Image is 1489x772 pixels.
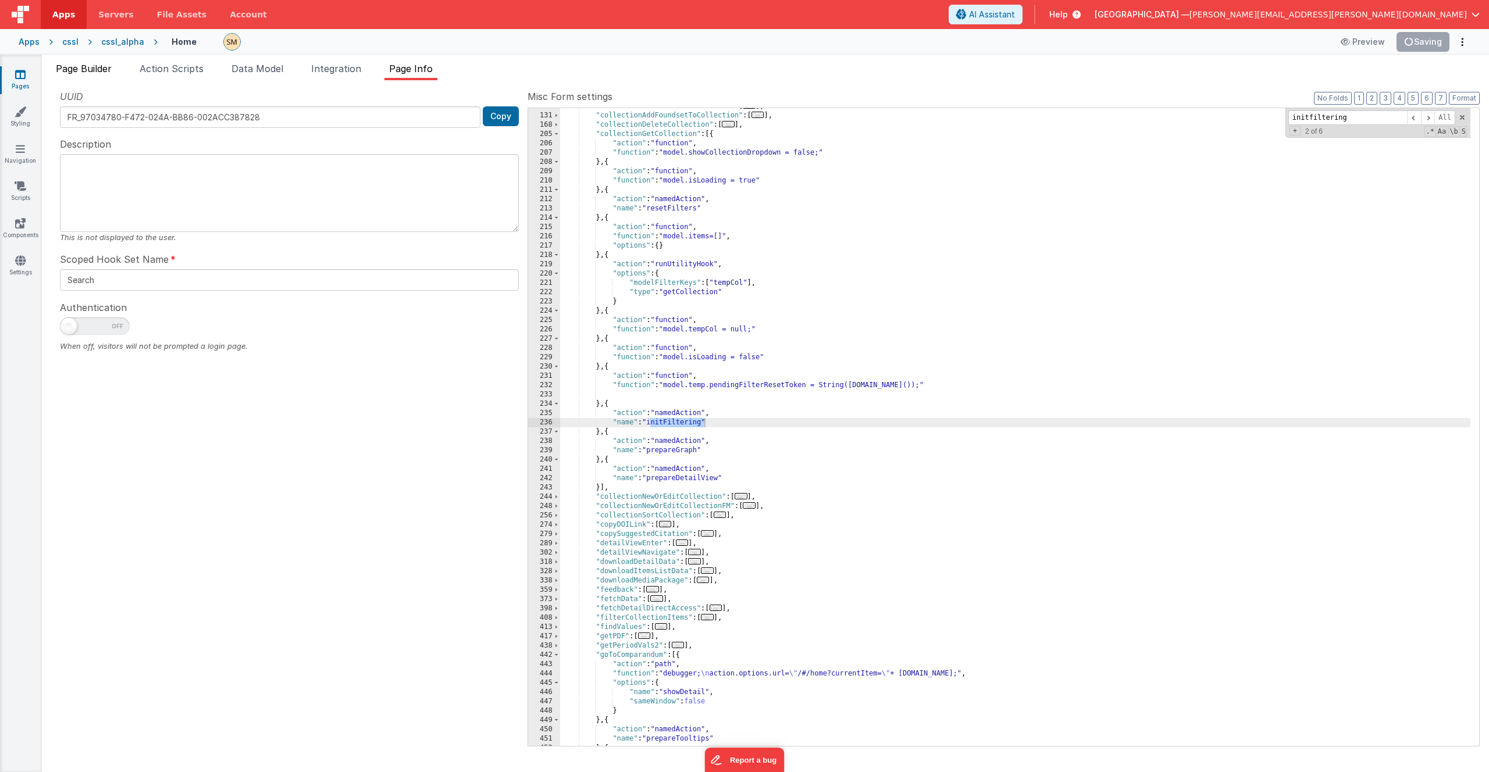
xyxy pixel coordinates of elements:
[1095,9,1189,20] span: [GEOGRAPHIC_DATA] —
[528,148,560,158] div: 207
[60,90,83,103] span: UUID
[1049,9,1068,20] span: Help
[528,539,560,548] div: 289
[528,167,560,176] div: 209
[528,632,560,641] div: 417
[528,427,560,437] div: 237
[528,446,560,455] div: 239
[528,120,560,130] div: 168
[1288,110,1407,125] input: Search for
[1301,127,1327,135] span: 2 of 6
[528,437,560,446] div: 238
[1397,32,1450,52] button: Saving
[701,530,714,537] span: ...
[528,688,560,697] div: 446
[1408,92,1419,105] button: 5
[528,176,560,185] div: 210
[528,325,560,334] div: 226
[1460,126,1467,137] span: Search In Selection
[701,567,714,574] span: ...
[1454,34,1470,50] button: Options
[140,63,204,74] span: Action Scripts
[1421,92,1433,105] button: 6
[528,520,560,530] div: 274
[528,316,560,325] div: 225
[743,102,756,109] span: ...
[743,502,756,509] span: ...
[62,36,79,48] div: cssl
[528,306,560,316] div: 224
[528,371,560,381] div: 231
[528,502,560,511] div: 248
[528,623,560,632] div: 413
[528,288,560,297] div: 222
[311,63,361,74] span: Integration
[528,557,560,567] div: 318
[528,344,560,353] div: 228
[528,223,560,232] div: 215
[655,623,668,630] span: ...
[528,669,560,678] div: 444
[528,585,560,595] div: 359
[528,474,560,483] div: 242
[1394,92,1405,105] button: 4
[528,455,560,464] div: 240
[949,5,1023,24] button: AI Assistant
[528,706,560,716] div: 448
[528,130,560,139] div: 205
[528,567,560,576] div: 328
[1380,92,1391,105] button: 3
[688,558,701,564] span: ...
[101,36,144,48] div: cssl_alpha
[528,353,560,362] div: 229
[483,106,519,126] button: Copy
[528,678,560,688] div: 445
[528,399,560,409] div: 234
[1424,126,1435,137] span: RegExp Search
[638,632,651,639] span: ...
[60,341,519,352] div: When off, visitors will not be prompted a login page.
[688,549,701,555] span: ...
[1366,92,1377,105] button: 2
[528,297,560,306] div: 223
[528,269,560,278] div: 220
[528,716,560,725] div: 449
[528,195,560,204] div: 212
[60,137,111,151] span: Description
[528,530,560,539] div: 279
[528,744,560,753] div: 452
[751,112,764,118] span: ...
[19,36,40,48] div: Apps
[1448,126,1459,137] span: Whole Word Search
[528,548,560,557] div: 302
[528,260,560,269] div: 219
[735,493,747,499] span: ...
[528,334,560,344] div: 227
[528,697,560,706] div: 447
[528,241,560,251] div: 217
[528,595,560,604] div: 373
[697,577,710,583] span: ...
[672,642,685,648] span: ...
[528,278,560,288] div: 221
[528,492,560,502] div: 244
[528,464,560,474] div: 241
[528,604,560,613] div: 398
[528,158,560,167] div: 208
[60,252,169,266] span: Scoped Hook Set Name
[528,641,560,651] div: 438
[172,37,197,46] h4: Home
[528,390,560,399] div: 233
[646,586,659,592] span: ...
[528,725,560,734] div: 450
[528,576,560,585] div: 338
[1095,9,1480,20] button: [GEOGRAPHIC_DATA] — [PERSON_NAME][EMAIL_ADDRESS][PERSON_NAME][DOMAIN_NAME]
[389,63,433,74] span: Page Info
[676,539,689,546] span: ...
[1334,33,1392,51] button: Preview
[60,301,127,314] span: Authentication
[1434,110,1455,125] span: Alt-Enter
[52,9,75,20] span: Apps
[528,111,560,120] div: 131
[528,418,560,427] div: 236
